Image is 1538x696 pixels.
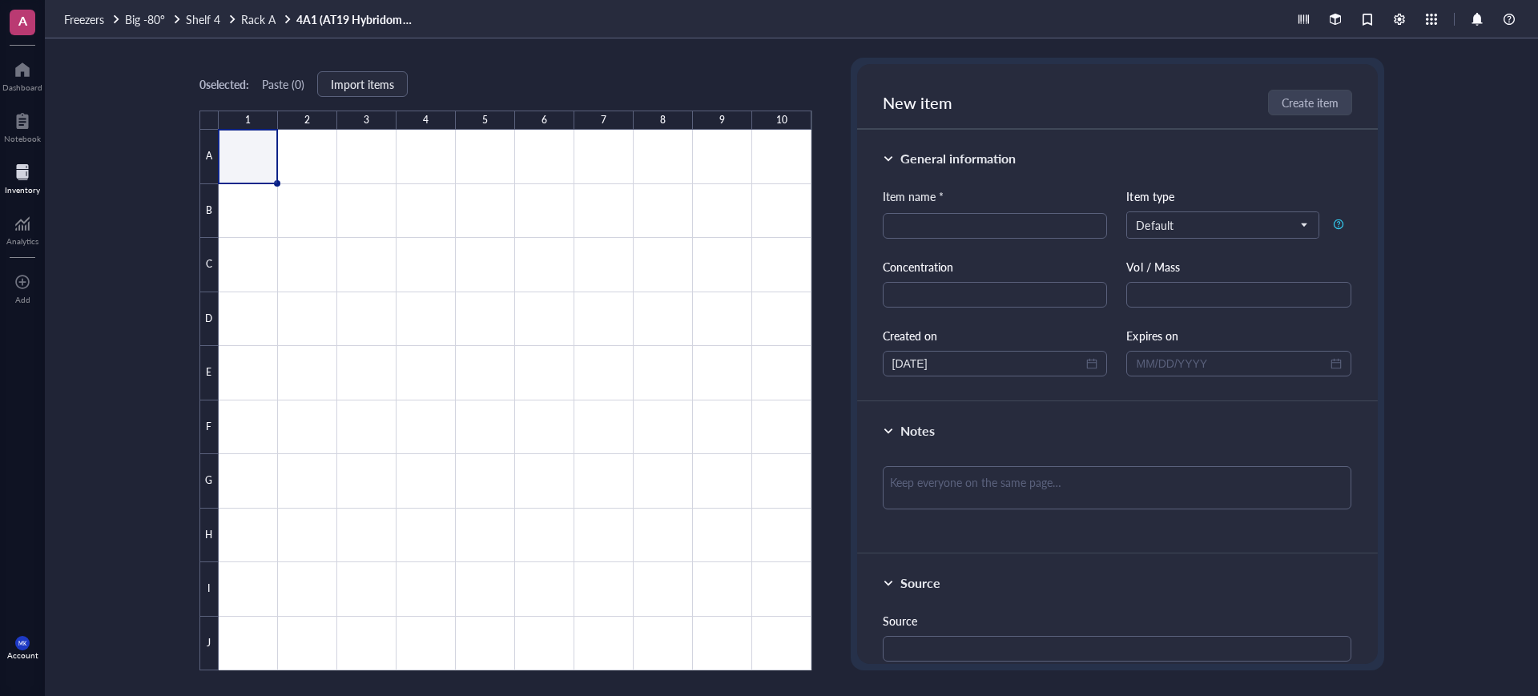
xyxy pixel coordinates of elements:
input: MM/DD/YYYY [1136,355,1327,372]
a: 4A1 (AT19 Hybridomas) [296,12,417,26]
div: Source [883,612,1352,630]
div: Created on [883,327,1108,344]
div: Item name [883,187,944,205]
div: 2 [304,110,310,131]
span: New item [883,91,952,114]
a: Analytics [6,211,38,246]
div: 8 [660,110,666,131]
div: 10 [776,110,787,131]
div: 0 selected: [199,75,249,93]
span: Rack A [241,11,276,27]
div: 3 [364,110,369,131]
span: Shelf 4 [186,11,220,27]
div: 6 [542,110,547,131]
button: Create item [1268,90,1352,115]
span: A [18,10,27,30]
a: Shelf 4Rack A [186,12,293,26]
div: Notes [900,421,935,441]
a: Big -80° [125,12,183,26]
span: Import items [331,78,394,91]
div: F [199,400,219,455]
div: E [199,346,219,400]
input: MM/DD/YYYY [892,355,1084,372]
div: Concentration [883,258,1108,276]
span: Default [1136,218,1306,232]
div: Analytics [6,236,38,246]
div: Item type [1126,187,1351,205]
div: 7 [601,110,606,131]
div: 5 [482,110,488,131]
div: Notebook [4,134,41,143]
div: 9 [719,110,725,131]
a: Notebook [4,108,41,143]
div: 4 [423,110,429,131]
div: Account [7,650,38,660]
a: Dashboard [2,57,42,92]
a: Freezers [64,12,122,26]
div: General information [900,149,1016,168]
div: H [199,509,219,563]
span: MK [18,640,26,646]
button: Paste (0) [262,71,304,97]
div: Inventory [5,185,40,195]
div: J [199,617,219,671]
div: A [199,130,219,184]
div: D [199,292,219,347]
div: Add [15,295,30,304]
div: Dashboard [2,82,42,92]
div: Expires on [1126,327,1351,344]
span: Freezers [64,11,104,27]
div: C [199,238,219,292]
div: G [199,454,219,509]
div: 1 [245,110,251,131]
span: Big -80° [125,11,165,27]
div: I [199,562,219,617]
div: B [199,184,219,239]
button: Import items [317,71,408,97]
div: Vol / Mass [1126,258,1351,276]
div: Source [900,573,940,593]
a: Inventory [5,159,40,195]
